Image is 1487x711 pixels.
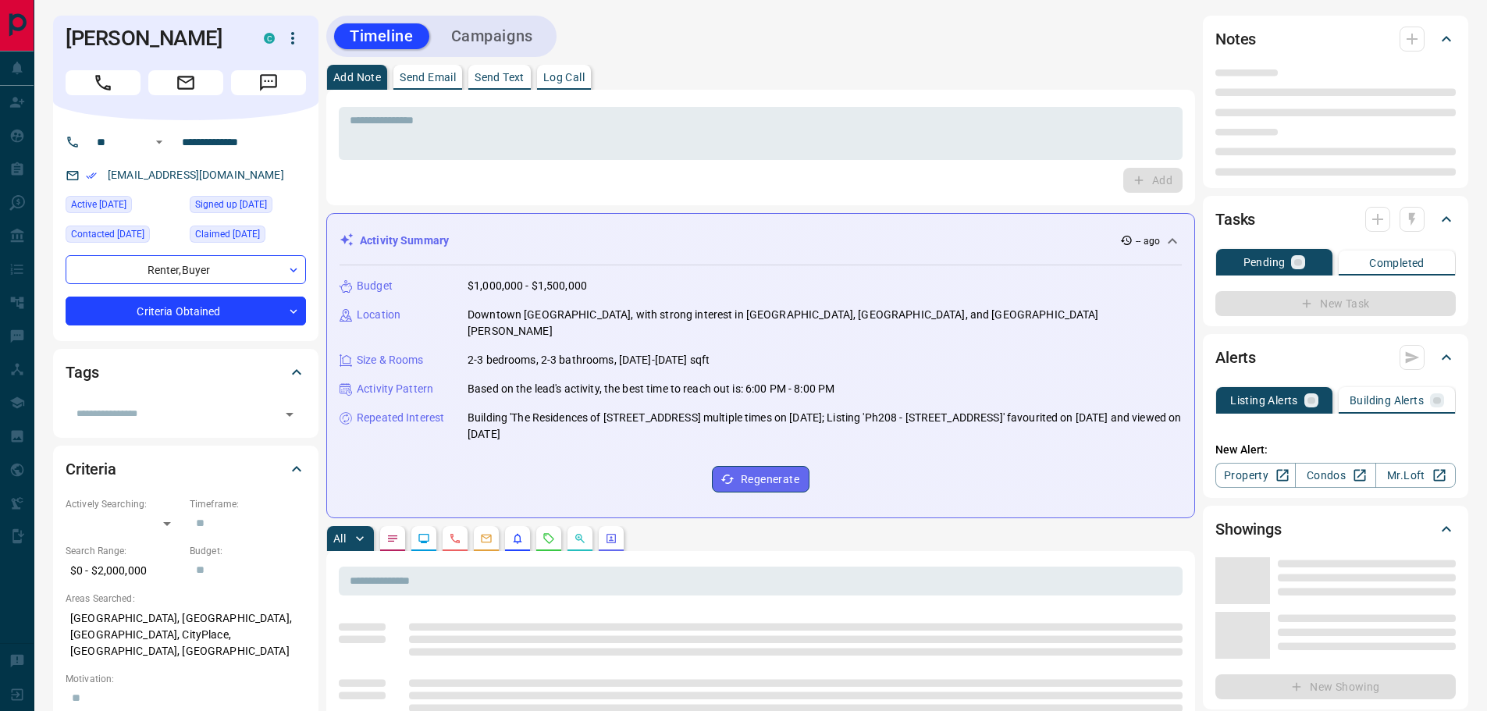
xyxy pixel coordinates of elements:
[66,354,306,391] div: Tags
[190,196,306,218] div: Wed Jan 27 2021
[108,169,284,181] a: [EMAIL_ADDRESS][DOMAIN_NAME]
[86,170,97,181] svg: Email Verified
[475,72,525,83] p: Send Text
[190,544,306,558] p: Budget:
[1215,463,1296,488] a: Property
[66,497,182,511] p: Actively Searching:
[1350,395,1424,406] p: Building Alerts
[264,33,275,44] div: condos.ca
[150,133,169,151] button: Open
[340,226,1182,255] div: Activity Summary-- ago
[66,457,116,482] h2: Criteria
[605,532,617,545] svg: Agent Actions
[195,226,260,242] span: Claimed [DATE]
[468,352,710,368] p: 2-3 bedrooms, 2-3 bathrooms, [DATE]-[DATE] sqft
[231,70,306,95] span: Message
[574,532,586,545] svg: Opportunities
[418,532,430,545] svg: Lead Browsing Activity
[468,278,587,294] p: $1,000,000 - $1,500,000
[468,410,1182,443] p: Building 'The Residences of [STREET_ADDRESS] multiple times on [DATE]; Listing 'Ph208 - [STREET_A...
[66,450,306,488] div: Criteria
[148,70,223,95] span: Email
[357,352,424,368] p: Size & Rooms
[66,70,141,95] span: Call
[66,297,306,325] div: Criteria Obtained
[386,532,399,545] svg: Notes
[66,606,306,664] p: [GEOGRAPHIC_DATA], [GEOGRAPHIC_DATA], [GEOGRAPHIC_DATA], CityPlace, [GEOGRAPHIC_DATA], [GEOGRAPHI...
[71,226,144,242] span: Contacted [DATE]
[66,26,240,51] h1: [PERSON_NAME]
[1215,442,1456,458] p: New Alert:
[468,307,1182,340] p: Downtown [GEOGRAPHIC_DATA], with strong interest in [GEOGRAPHIC_DATA], [GEOGRAPHIC_DATA], and [GE...
[66,672,306,686] p: Motivation:
[357,278,393,294] p: Budget
[1243,257,1286,268] p: Pending
[400,72,456,83] p: Send Email
[66,592,306,606] p: Areas Searched:
[66,255,306,284] div: Renter , Buyer
[279,403,301,425] button: Open
[66,558,182,584] p: $0 - $2,000,000
[712,466,809,492] button: Regenerate
[1215,201,1456,238] div: Tasks
[1215,20,1456,58] div: Notes
[543,72,585,83] p: Log Call
[1230,395,1298,406] p: Listing Alerts
[436,23,549,49] button: Campaigns
[333,533,346,544] p: All
[1215,510,1456,548] div: Showings
[1375,463,1456,488] a: Mr.Loft
[1215,339,1456,376] div: Alerts
[195,197,267,212] span: Signed up [DATE]
[1215,27,1256,52] h2: Notes
[357,410,444,426] p: Repeated Interest
[1215,207,1255,232] h2: Tasks
[357,307,400,323] p: Location
[1215,345,1256,370] h2: Alerts
[360,233,449,249] p: Activity Summary
[480,532,493,545] svg: Emails
[333,72,381,83] p: Add Note
[1369,258,1425,268] p: Completed
[1136,234,1160,248] p: -- ago
[66,196,182,218] div: Mon Oct 06 2025
[1295,463,1375,488] a: Condos
[511,532,524,545] svg: Listing Alerts
[357,381,433,397] p: Activity Pattern
[543,532,555,545] svg: Requests
[66,544,182,558] p: Search Range:
[66,360,98,385] h2: Tags
[334,23,429,49] button: Timeline
[190,497,306,511] p: Timeframe:
[71,197,126,212] span: Active [DATE]
[190,226,306,247] div: Thu Jun 26 2025
[449,532,461,545] svg: Calls
[1215,517,1282,542] h2: Showings
[66,226,182,247] div: Mon Sep 08 2025
[468,381,834,397] p: Based on the lead's activity, the best time to reach out is: 6:00 PM - 8:00 PM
